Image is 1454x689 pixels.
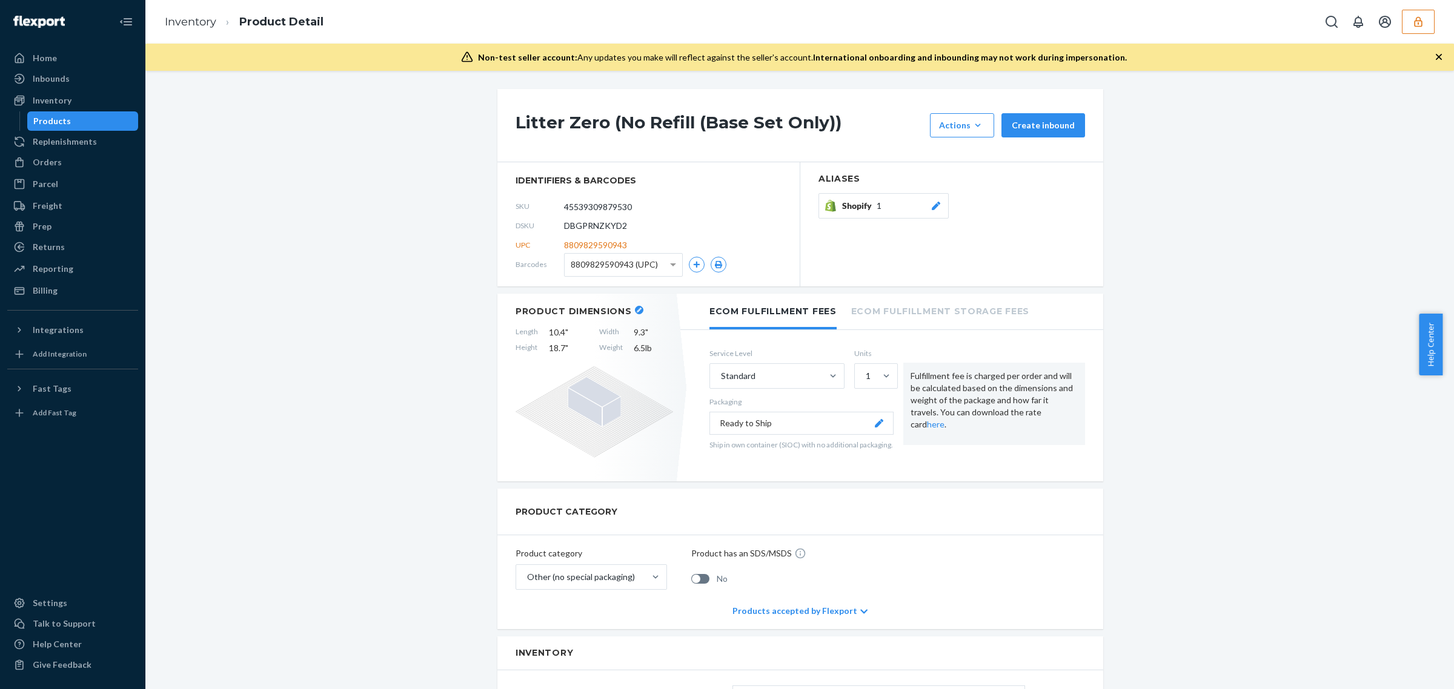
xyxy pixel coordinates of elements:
[33,638,82,650] div: Help Center
[7,196,138,216] a: Freight
[1346,10,1370,34] button: Open notifications
[33,73,70,85] div: Inbounds
[565,343,568,353] span: "
[877,200,881,212] span: 1
[813,52,1127,62] span: International onboarding and inbounding may not work during impersonation.
[599,342,623,354] span: Weight
[599,326,623,338] span: Width
[709,294,837,329] li: Ecom Fulfillment Fees
[903,363,1085,445] div: Fulfillment fee is charged per order and will be calculated based on the dimensions and weight of...
[239,15,324,28] a: Product Detail
[571,254,658,275] span: 8809829590943 (UPC)
[526,571,527,583] input: Other (no special packaging)
[1419,314,1442,375] button: Help Center
[709,412,894,435] button: Ready to Ship
[478,52,577,62] span: Non-test seller account:
[709,440,894,450] p: Ship in own container (SIOC) with no additional packaging.
[564,239,627,251] span: 8809829590943
[165,15,216,28] a: Inventory
[155,4,333,40] ol: breadcrumbs
[720,370,721,382] input: Standard
[7,593,138,613] a: Settings
[33,324,84,336] div: Integrations
[7,344,138,364] a: Add Integration
[7,153,138,172] a: Orders
[33,618,96,630] div: Talk to Support
[7,69,138,88] a: Inbounds
[7,217,138,236] a: Prep
[818,193,949,219] button: Shopify1
[33,200,62,212] div: Freight
[7,403,138,423] a: Add Fast Tag
[7,174,138,194] a: Parcel
[854,348,894,358] label: Units
[549,342,588,354] span: 18.7
[939,119,985,131] div: Actions
[7,320,138,340] button: Integrations
[33,136,97,148] div: Replenishments
[645,327,648,337] span: "
[930,113,994,137] button: Actions
[33,220,51,232] div: Prep
[7,635,138,654] a: Help Center
[33,241,65,253] div: Returns
[13,16,65,28] img: Flexport logo
[516,648,1085,658] h2: Inventory
[516,306,632,317] h2: Product Dimensions
[691,547,792,559] p: Product has an SDS/MSDS
[866,370,871,382] div: 1
[7,48,138,68] a: Home
[33,52,57,64] div: Home
[564,220,627,232] span: DBGPRNZKYD2
[33,383,71,395] div: Fast Tags
[7,237,138,257] a: Returns
[27,111,139,131] a: Products
[549,326,588,338] span: 10.4
[927,419,944,429] a: here
[7,132,138,151] a: Replenishments
[1373,10,1397,34] button: Open account menu
[7,91,138,110] a: Inventory
[7,259,138,279] a: Reporting
[33,178,58,190] div: Parcel
[634,342,673,354] span: 6.5 lb
[516,113,924,137] h1: Litter Zero (No Refill (Base Set Only))
[516,220,564,231] span: DSKU
[709,397,894,407] p: Packaging
[33,349,87,359] div: Add Integration
[516,201,564,211] span: SKU
[7,281,138,300] a: Billing
[732,593,868,629] div: Products accepted by Flexport
[516,240,564,250] span: UPC
[516,174,782,186] span: identifiers & barcodes
[114,10,138,34] button: Close Navigation
[33,115,71,127] div: Products
[33,597,67,609] div: Settings
[7,379,138,398] button: Fast Tags
[33,156,62,168] div: Orders
[818,174,1085,183] h2: Aliases
[516,326,538,338] span: Length
[1320,10,1344,34] button: Open Search Box
[516,547,667,559] p: Product category
[851,294,1029,327] li: Ecom Fulfillment Storage Fees
[33,407,76,418] div: Add Fast Tag
[709,348,845,358] label: Service Level
[527,571,635,583] div: Other (no special packaging)
[565,327,568,337] span: "
[1001,113,1085,137] button: Create inbound
[33,659,91,671] div: Give Feedback
[7,655,138,674] button: Give Feedback
[7,614,138,633] a: Talk to Support
[33,285,58,297] div: Billing
[33,263,73,275] div: Reporting
[634,326,673,338] span: 9.3
[33,94,71,107] div: Inventory
[865,370,866,382] input: 1
[516,501,617,523] h2: PRODUCT CATEGORY
[721,370,755,382] div: Standard
[516,259,564,269] span: Barcodes
[717,573,728,585] span: No
[516,342,538,354] span: Height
